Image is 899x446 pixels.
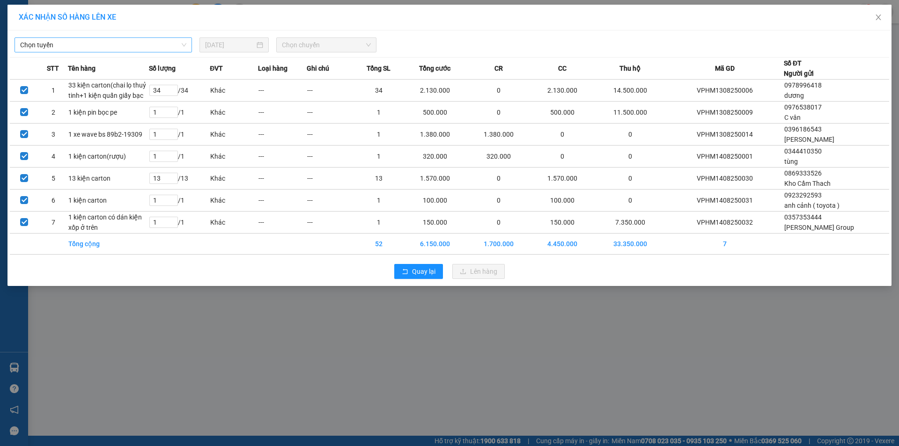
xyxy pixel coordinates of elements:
[594,124,666,146] td: 0
[784,158,798,165] span: tùng
[307,212,355,234] td: ---
[619,63,641,73] span: Thu hộ
[403,234,467,255] td: 6.150.000
[307,190,355,212] td: ---
[210,190,258,212] td: Khác
[403,168,467,190] td: 1.570.000
[467,124,531,146] td: 1.380.000
[149,102,210,124] td: / 1
[784,224,854,231] span: [PERSON_NAME] Group
[68,168,149,190] td: 13 kiện carton
[258,63,287,73] span: Loại hàng
[210,124,258,146] td: Khác
[47,63,59,73] span: STT
[149,190,210,212] td: / 1
[19,13,116,22] span: XÁC NHẬN SỐ HÀNG LÊN XE
[784,213,822,221] span: 0357353444
[355,146,403,168] td: 1
[403,80,467,102] td: 2.130.000
[666,146,784,168] td: VPHM1408250001
[666,80,784,102] td: VPHM1308250006
[531,190,594,212] td: 100.000
[149,168,210,190] td: / 13
[355,212,403,234] td: 1
[784,125,822,133] span: 0396186543
[784,92,804,99] span: dương
[68,146,149,168] td: 1 kiện carton(rượu)
[205,40,255,50] input: 14/08/2025
[467,102,531,124] td: 0
[594,102,666,124] td: 11.500.000
[355,80,403,102] td: 34
[394,264,443,279] button: rollbackQuay lại
[355,190,403,212] td: 1
[531,124,594,146] td: 0
[531,80,594,102] td: 2.130.000
[784,180,831,187] span: Kho Cẩm Thach
[39,124,68,146] td: 3
[419,63,450,73] span: Tổng cước
[307,63,329,73] span: Ghi chú
[210,80,258,102] td: Khác
[258,80,306,102] td: ---
[355,124,403,146] td: 1
[210,63,223,73] span: ĐVT
[258,102,306,124] td: ---
[531,212,594,234] td: 150.000
[402,268,408,276] span: rollback
[784,103,822,111] span: 0976538017
[282,38,371,52] span: Chọn chuyến
[784,81,822,89] span: 0978996418
[865,5,892,31] button: Close
[149,80,210,102] td: / 34
[875,14,882,21] span: close
[467,212,531,234] td: 0
[307,102,355,124] td: ---
[258,124,306,146] td: ---
[594,190,666,212] td: 0
[784,169,822,177] span: 0869333526
[666,212,784,234] td: VPHM1408250032
[467,234,531,255] td: 1.700.000
[531,102,594,124] td: 500.000
[666,234,784,255] td: 7
[68,63,96,73] span: Tên hàng
[68,234,149,255] td: Tổng cộng
[412,266,435,277] span: Quay lại
[403,146,467,168] td: 320.000
[210,168,258,190] td: Khác
[68,102,149,124] td: 1 kiện pin bọc pe
[403,102,467,124] td: 500.000
[149,146,210,168] td: / 1
[494,63,503,73] span: CR
[307,146,355,168] td: ---
[68,124,149,146] td: 1 xe wave bs 89b2-19309
[666,102,784,124] td: VPHM1308250009
[258,146,306,168] td: ---
[784,202,840,209] span: anh cảnh ( toyota )
[258,212,306,234] td: ---
[403,212,467,234] td: 150.000
[39,190,68,212] td: 6
[20,38,186,52] span: Chọn tuyến
[68,212,149,234] td: 1 kiện carton có dán kiện xốp ở trên
[467,190,531,212] td: 0
[666,124,784,146] td: VPHM1308250014
[39,80,68,102] td: 1
[39,168,68,190] td: 5
[784,147,822,155] span: 0344410350
[210,146,258,168] td: Khác
[258,190,306,212] td: ---
[531,168,594,190] td: 1.570.000
[149,124,210,146] td: / 1
[355,168,403,190] td: 13
[784,191,822,199] span: 0923292593
[39,212,68,234] td: 7
[666,168,784,190] td: VPHM1408250030
[149,212,210,234] td: / 1
[403,190,467,212] td: 100.000
[355,234,403,255] td: 52
[531,234,594,255] td: 4.450.000
[594,80,666,102] td: 14.500.000
[68,80,149,102] td: 33 kiện carton(chai lọ thuỷ tinh+1 kiện quấn giấy bạc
